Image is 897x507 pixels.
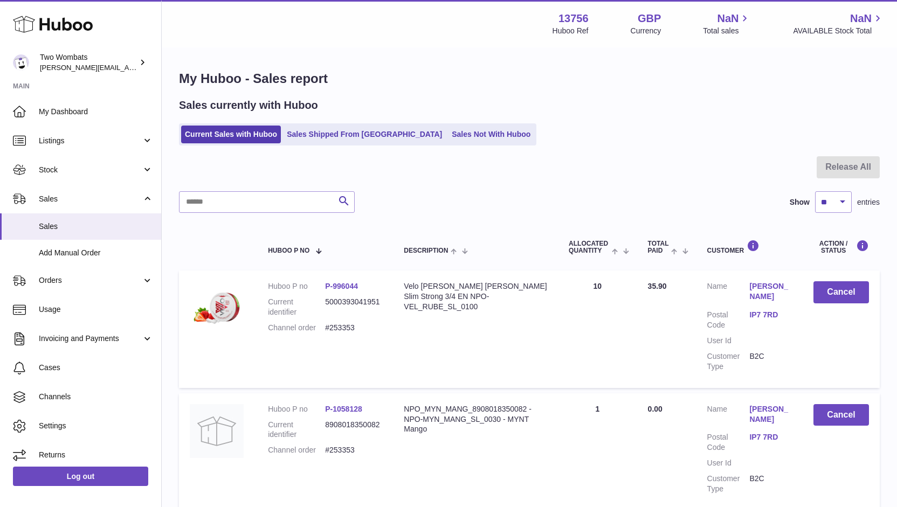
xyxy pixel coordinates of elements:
span: NaN [717,11,739,26]
div: Velo [PERSON_NAME] [PERSON_NAME] Slim Strong 3/4 EN NPO-VEL_RUBE_SL_0100 [404,281,547,312]
a: NaN AVAILABLE Stock Total [793,11,884,36]
h1: My Huboo - Sales report [179,70,880,87]
a: NaN Total sales [703,11,751,36]
div: NPO_MYN_MANG_8908018350082 - NPO-MYN_MANG_SL_0030 - MYNT Mango [404,404,547,435]
dd: 8908018350082 [325,420,382,440]
span: Sales [39,194,142,204]
a: Log out [13,467,148,486]
span: entries [857,197,880,207]
span: ALLOCATED Quantity [569,240,609,254]
button: Cancel [813,281,869,303]
strong: 13756 [558,11,589,26]
a: IP7 7RD [749,310,792,320]
dt: Name [707,404,750,427]
span: Description [404,247,448,254]
span: NaN [850,11,872,26]
div: Action / Status [813,240,869,254]
dt: Huboo P no [268,404,325,414]
span: Stock [39,165,142,175]
span: Returns [39,450,153,460]
span: Listings [39,136,142,146]
dt: Name [707,281,750,304]
dd: 5000393041951 [325,297,382,317]
a: P-1058128 [325,405,362,413]
dt: Channel order [268,323,325,333]
span: Cases [39,363,153,373]
span: 0.00 [648,405,663,413]
dd: #253353 [325,445,382,455]
a: [PERSON_NAME] [749,404,792,425]
span: Orders [39,275,142,286]
dt: Customer Type [707,474,750,494]
img: Velo_Ruby_Berry_Slim_Strong_3_4_Nicotine_Pouches-5000393041951.webp [190,281,244,335]
dt: Channel order [268,445,325,455]
label: Show [790,197,810,207]
span: Add Manual Order [39,248,153,258]
h2: Sales currently with Huboo [179,98,318,113]
span: AVAILABLE Stock Total [793,26,884,36]
dd: #253353 [325,323,382,333]
dt: Current identifier [268,297,325,317]
button: Cancel [813,404,869,426]
span: Huboo P no [268,247,309,254]
img: adam.randall@twowombats.com [13,54,29,71]
img: no-photo.jpg [190,404,244,458]
span: 35.90 [648,282,667,290]
a: P-996044 [325,282,358,290]
a: IP7 7RD [749,432,792,442]
a: [PERSON_NAME] [749,281,792,302]
div: Two Wombats [40,52,137,73]
span: Usage [39,304,153,315]
dd: B2C [749,351,792,372]
div: Huboo Ref [553,26,589,36]
strong: GBP [638,11,661,26]
a: Current Sales with Huboo [181,126,281,143]
span: Total sales [703,26,751,36]
span: Channels [39,392,153,402]
dt: Huboo P no [268,281,325,291]
dt: Current identifier [268,420,325,440]
dt: User Id [707,336,750,346]
a: Sales Shipped From [GEOGRAPHIC_DATA] [283,126,446,143]
span: Invoicing and Payments [39,334,142,344]
span: Settings [39,421,153,431]
a: Sales Not With Huboo [448,126,534,143]
span: Total paid [648,240,669,254]
dt: Postal Code [707,432,750,453]
div: Customer [707,240,792,254]
dt: User Id [707,458,750,468]
dd: B2C [749,474,792,494]
dt: Customer Type [707,351,750,372]
td: 10 [558,270,637,387]
div: Currency [631,26,661,36]
span: [PERSON_NAME][EMAIL_ADDRESS][PERSON_NAME][DOMAIN_NAME] [40,63,274,72]
span: My Dashboard [39,107,153,117]
dt: Postal Code [707,310,750,330]
span: Sales [39,221,153,232]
